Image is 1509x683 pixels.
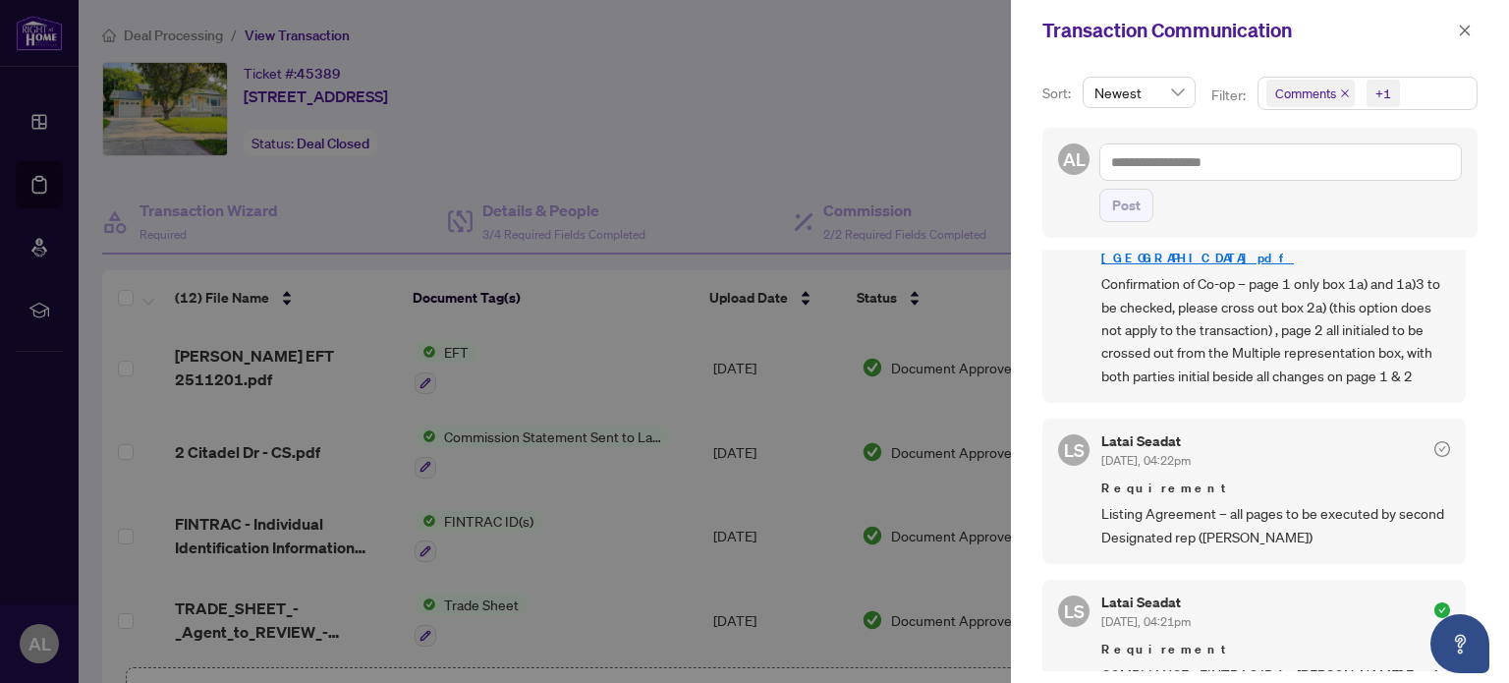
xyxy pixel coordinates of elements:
[1101,640,1450,659] span: Requirement
[1101,272,1450,387] span: Confirmation of Co-op – page 1 only box 1a) and 1a)3 to be checked, please cross out box 2a) (thi...
[1340,88,1350,98] span: close
[1101,434,1191,448] h5: Latai Seadat
[1434,441,1450,457] span: check-circle
[1064,436,1085,464] span: LS
[1099,189,1153,222] button: Post
[1042,83,1075,104] p: Sort:
[1063,145,1086,173] span: AL
[1101,502,1450,548] span: Listing Agreement – all pages to be executed by second Designated rep ([PERSON_NAME])
[1101,596,1191,609] h5: Latai Seadat
[1211,85,1249,106] p: Filter:
[1458,24,1472,37] span: close
[1275,84,1336,103] span: Comments
[1430,614,1489,673] button: Open asap
[1266,80,1355,107] span: Comments
[1064,598,1085,625] span: LS
[1101,453,1191,468] span: [DATE], 04:22pm
[1042,16,1452,45] div: Transaction Communication
[1101,479,1450,498] span: Requirement
[1434,602,1450,618] span: check-circle
[1375,84,1391,103] div: +1
[1101,614,1191,629] span: [DATE], 04:21pm
[1094,78,1184,107] span: Newest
